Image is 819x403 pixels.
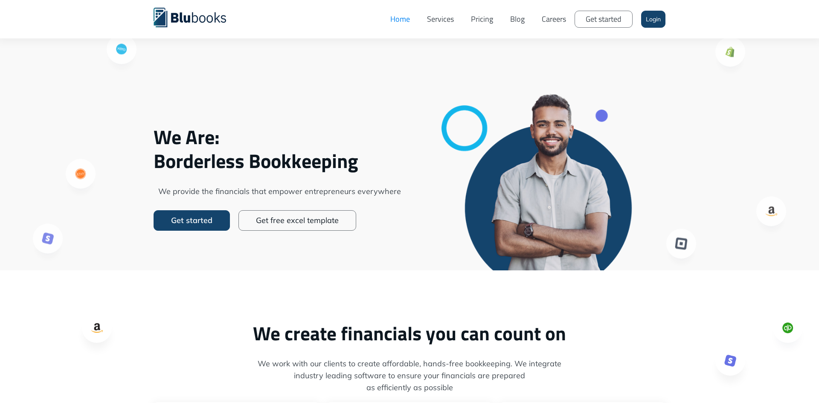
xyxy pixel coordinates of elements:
a: Blog [502,6,533,32]
a: Home [382,6,418,32]
a: Login [641,11,665,28]
a: Get free excel template [238,210,356,231]
span: Borderless Bookkeeping [154,149,405,173]
span: We provide the financials that empower entrepreneurs everywhere [154,186,405,197]
span: as efficiently as possible [154,382,665,394]
a: Get started [575,11,633,28]
span: industry leading software to ensure your financials are prepared [154,370,665,382]
span: We work with our clients to create affordable, hands-free bookkeeping. We integrate [154,358,665,370]
a: home [154,6,239,27]
span: We Are: [154,125,405,149]
a: Careers [533,6,575,32]
a: Get started [154,210,230,231]
a: Pricing [462,6,502,32]
h2: We create financials you can count on [154,322,665,345]
a: Services [418,6,462,32]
